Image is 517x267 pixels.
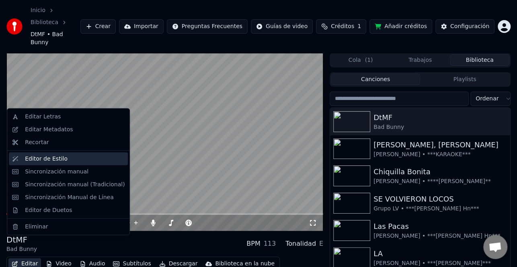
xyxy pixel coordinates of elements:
div: Eliminar [25,222,48,230]
button: Créditos1 [316,19,366,34]
span: Créditos [331,22,354,31]
div: BPM [246,239,260,249]
button: Configuración [435,19,494,34]
div: Chat abierto [483,235,507,259]
div: Tonalidad [285,239,316,249]
div: Bad Bunny [373,123,507,131]
button: Canciones [331,73,420,85]
div: Editor de Estilo [25,155,68,163]
a: Inicio [31,6,45,14]
nav: breadcrumb [31,6,80,47]
div: LA [373,248,507,259]
button: Guías de video [251,19,313,34]
span: DtMF • Bad Bunny [31,31,80,47]
div: SE VOLVIERON LOCOS [373,194,507,205]
div: Configuración [450,22,489,31]
button: Preguntas Frecuentes [167,19,248,34]
div: E [319,239,323,249]
div: Editar Letras [25,113,61,121]
div: Sincronización manual (Tradicional) [25,180,125,188]
div: 113 [264,239,276,249]
div: Grupo LV • ***[PERSON_NAME] Hn*** [373,205,507,213]
button: Añadir créditos [369,19,432,34]
div: Bad Bunny [6,245,37,253]
button: Trabajos [390,54,450,66]
button: Biblioteca [450,54,509,66]
span: 1 [357,22,361,31]
button: Crear [80,19,116,34]
div: Sincronización manual [25,167,88,175]
div: Chiquilla Bonita [373,166,507,177]
button: Playlists [420,73,509,85]
div: Las Pacas [373,221,507,232]
div: Editor de Duetos [25,206,72,214]
div: DtMF [6,234,37,245]
div: Sincronización Manual de Línea [25,193,114,201]
div: Editar Metadatos [25,126,73,134]
div: [PERSON_NAME] • ***[PERSON_NAME] Hn*** [373,232,507,240]
button: Importar [119,19,164,34]
div: DtMF [373,112,507,123]
div: Recortar [25,138,49,146]
div: [PERSON_NAME] • ****[PERSON_NAME]** [373,177,507,185]
img: youka [6,18,23,35]
span: ( 1 ) [365,56,373,64]
button: Cola [331,54,390,66]
span: Ordenar [476,95,499,103]
a: Biblioteca [31,18,58,26]
div: [PERSON_NAME], [PERSON_NAME] [373,139,507,151]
